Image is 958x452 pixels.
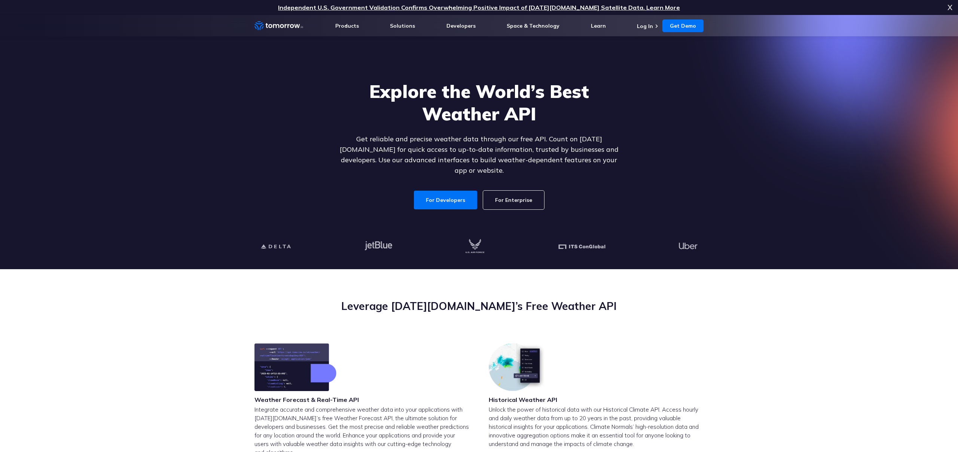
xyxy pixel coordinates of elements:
[591,22,606,29] a: Learn
[489,396,557,404] h3: Historical Weather API
[483,191,544,209] a: For Enterprise
[335,80,623,125] h1: Explore the World’s Best Weather API
[414,191,477,209] a: For Developers
[254,396,359,404] h3: Weather Forecast & Real-Time API
[662,19,704,32] a: Get Demo
[489,405,704,448] p: Unlock the power of historical data with our Historical Climate API. Access hourly and daily weat...
[254,299,704,313] h2: Leverage [DATE][DOMAIN_NAME]’s Free Weather API
[390,22,415,29] a: Solutions
[335,134,623,176] p: Get reliable and precise weather data through our free API. Count on [DATE][DOMAIN_NAME] for quic...
[446,22,476,29] a: Developers
[254,20,303,31] a: Home link
[335,22,359,29] a: Products
[507,22,559,29] a: Space & Technology
[637,23,653,30] a: Log In
[278,4,680,11] a: Independent U.S. Government Validation Confirms Overwhelming Positive Impact of [DATE][DOMAIN_NAM...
